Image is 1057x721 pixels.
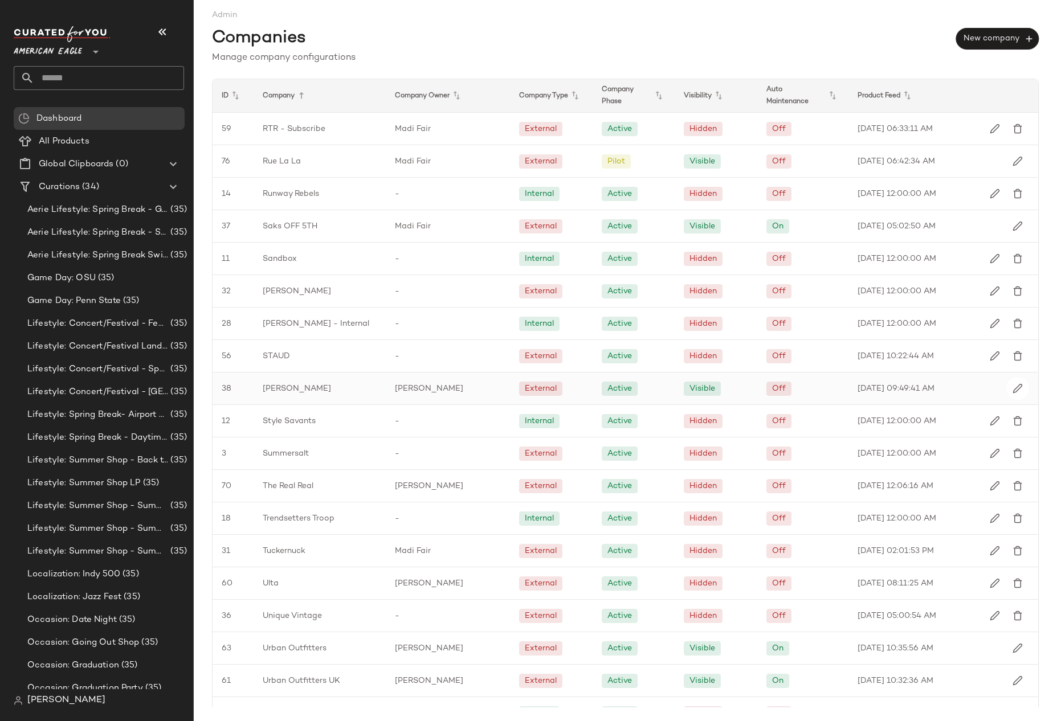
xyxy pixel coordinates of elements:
[525,448,557,460] div: External
[222,123,231,135] span: 59
[772,285,786,297] div: Off
[689,577,717,589] div: Hidden
[1013,124,1023,134] img: svg%3e
[772,253,786,265] div: Off
[772,642,783,654] div: On
[27,249,168,262] span: Aerie Lifestyle: Spring Break Swimsuits Landing Page
[168,545,187,558] span: (35)
[1013,546,1023,556] img: svg%3e
[607,383,632,395] div: Active
[254,79,386,112] div: Company
[689,610,717,622] div: Hidden
[858,545,934,557] span: [DATE] 02:01:53 PM
[212,26,306,51] span: Companies
[848,79,989,112] div: Product Feed
[689,253,717,265] div: Hidden
[395,318,399,330] span: -
[607,188,632,200] div: Active
[858,123,933,135] span: [DATE] 06:33:11 AM
[395,707,399,719] span: -
[1013,383,1023,394] img: svg%3e
[27,272,96,285] span: Game Day: OSU
[395,415,399,427] span: -
[689,545,717,557] div: Hidden
[212,51,1039,65] div: Manage company configurations
[27,477,141,490] span: Lifestyle: Summer Shop LP
[858,642,933,654] span: [DATE] 10:35:56 AM
[222,383,231,395] span: 38
[990,253,1000,264] img: svg%3e
[990,416,1000,426] img: svg%3e
[27,317,168,330] span: Lifestyle: Concert/Festival - Femme
[607,545,632,557] div: Active
[168,499,187,513] span: (35)
[263,707,332,719] span: Vogue Visionaries
[395,383,463,395] span: [PERSON_NAME]
[525,577,557,589] div: External
[168,317,187,330] span: (35)
[525,350,557,362] div: External
[222,155,230,167] span: 76
[222,513,231,525] span: 18
[14,696,23,705] img: svg%3e
[772,220,783,232] div: On
[141,477,160,490] span: (35)
[96,272,115,285] span: (35)
[395,610,399,622] span: -
[27,636,139,649] span: Occasion: Going Out Shop
[395,155,431,167] span: Madi Fair
[772,415,786,427] div: Off
[607,480,632,492] div: Active
[213,79,254,112] div: ID
[1013,448,1023,458] img: svg%3e
[1013,189,1023,199] img: svg%3e
[121,591,140,604] span: (35)
[607,448,632,460] div: Active
[1013,221,1023,231] img: svg%3e
[263,448,309,460] span: Summersalt
[1013,416,1023,426] img: svg%3e
[222,285,231,297] span: 32
[222,707,230,719] span: 17
[858,253,936,265] span: [DATE] 12:00:00 AM
[990,481,1000,491] img: svg%3e
[607,707,632,719] div: Active
[858,480,933,492] span: [DATE] 12:06:16 AM
[168,522,187,535] span: (35)
[1013,611,1023,621] img: svg%3e
[1013,351,1023,361] img: svg%3e
[263,545,305,557] span: Tuckernuck
[168,408,187,421] span: (35)
[143,682,162,695] span: (35)
[858,448,936,460] span: [DATE] 12:00:00 AM
[607,318,632,330] div: Active
[607,577,632,589] div: Active
[263,480,313,492] span: The Real Real
[263,188,319,200] span: Runway Rebels
[1013,513,1023,523] img: svg%3e
[772,480,786,492] div: Off
[607,220,632,232] div: Active
[36,112,81,125] span: Dashboard
[525,383,557,395] div: External
[689,188,717,200] div: Hidden
[168,340,187,353] span: (35)
[689,220,715,232] div: Visible
[263,253,297,265] span: Sandbox
[772,675,783,687] div: On
[263,220,317,232] span: Saks OFF 5TH
[607,123,632,135] div: Active
[222,350,231,362] span: 56
[27,682,143,695] span: Occasion: Graduation Party
[222,318,231,330] span: 28
[525,123,557,135] div: External
[858,318,936,330] span: [DATE] 12:00:00 AM
[990,318,1000,329] img: svg%3e
[27,613,117,626] span: Occasion: Date Night
[168,454,187,467] span: (35)
[222,220,230,232] span: 37
[689,155,715,167] div: Visible
[525,155,557,167] div: External
[858,285,936,297] span: [DATE] 12:00:00 AM
[395,220,431,232] span: Madi Fair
